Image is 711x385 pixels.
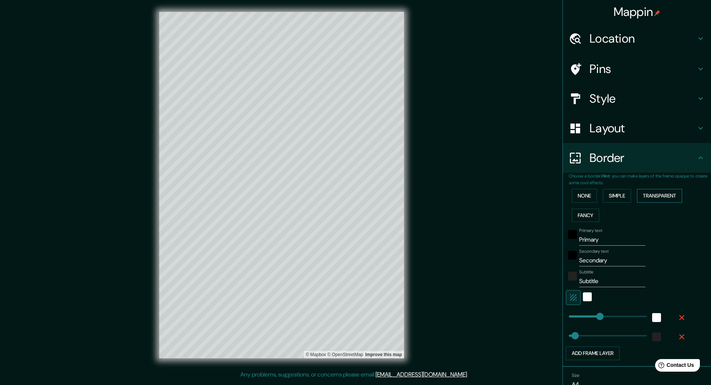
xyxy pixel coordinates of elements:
[365,352,402,357] a: Map feedback
[637,189,682,203] button: Transparent
[327,352,363,357] a: OpenStreetMap
[563,24,711,53] div: Location
[568,230,577,239] button: black
[572,372,580,378] label: Size
[563,84,711,113] div: Style
[563,113,711,143] div: Layout
[572,209,599,222] button: Fancy
[645,356,703,377] iframe: Help widget launcher
[579,248,609,255] label: Secondary text
[590,31,696,46] h4: Location
[590,150,696,165] h4: Border
[572,189,597,203] button: None
[468,370,469,379] div: .
[654,10,660,16] img: pin-icon.png
[568,251,577,260] button: black
[614,4,661,19] h4: Mappin
[563,54,711,84] div: Pins
[375,371,467,378] a: [EMAIL_ADDRESS][DOMAIN_NAME]
[569,173,711,186] p: Choose a border. : you can make layers of the frame opaque to create some cool effects.
[566,346,620,360] button: Add frame layer
[603,189,631,203] button: Simple
[579,269,594,275] label: Subtitle
[652,332,661,341] button: color-222222
[652,313,661,322] button: white
[590,121,696,136] h4: Layout
[583,292,592,301] button: white
[469,370,471,379] div: .
[563,143,711,173] div: Border
[240,370,468,379] p: Any problems, suggestions, or concerns please email .
[568,272,577,281] button: color-222222
[590,62,696,76] h4: Pins
[579,228,602,234] label: Primary text
[306,352,326,357] a: Mapbox
[601,173,610,179] b: Hint
[590,91,696,106] h4: Style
